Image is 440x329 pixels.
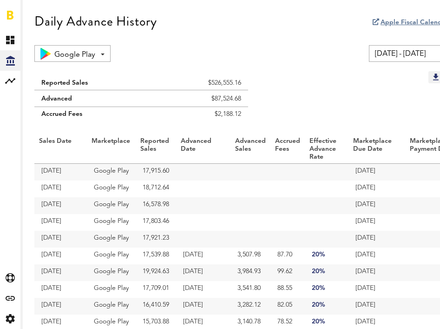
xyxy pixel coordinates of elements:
td: 3,507.98 [230,248,270,264]
td: [DATE] [176,298,230,315]
td: Google Play [87,231,136,248]
th: Effective Advance Rate [305,135,348,164]
td: Advanced [34,90,155,107]
a: Transactions [23,50,32,71]
td: Google Play [87,197,136,214]
th: Advanced Sales [230,135,270,164]
td: $87,524.68 [155,90,248,107]
a: Daily Advance History [23,71,32,91]
td: [DATE] [348,248,405,264]
td: 16,410.59 [136,298,176,315]
td: Accrued Fees [34,107,155,126]
a: Overview [23,30,32,50]
td: Google Play [87,214,136,231]
td: Google Play [87,164,136,181]
td: [DATE] [348,231,405,248]
td: 17,915.60 [136,164,176,181]
td: [DATE] [34,181,87,197]
img: 17.png [40,48,51,60]
td: 16,578.98 [136,197,176,214]
td: $2,188.12 [155,107,248,126]
td: [DATE] [348,298,405,315]
th: Reported Sales [136,135,176,164]
td: [DATE] [34,264,87,281]
td: [DATE] [34,298,87,315]
td: [DATE] [34,197,87,214]
td: [DATE] [34,281,87,298]
th: Sales Date [34,135,87,164]
th: Marketplace [87,135,136,164]
td: 17,709.01 [136,281,176,298]
td: 17,921.23 [136,231,176,248]
td: Google Play [87,298,136,315]
th: Advanced Date [176,135,230,164]
td: [DATE] [34,214,87,231]
td: Google Play [87,281,136,298]
td: 3,984.93 [230,264,270,281]
span: Google Play [54,47,95,63]
td: Google Play [87,248,136,264]
td: [DATE] [348,264,405,281]
td: [DATE] [348,197,405,214]
td: 88.55 [270,281,305,298]
td: $526,555.16 [155,71,248,90]
td: 17,803.46 [136,214,176,231]
td: Reported Sales [34,71,155,90]
td: [DATE] [348,281,405,298]
td: 99.62 [270,264,305,281]
td: 20% [305,264,348,281]
span: Funding [27,10,34,30]
td: 3,282.12 [230,298,270,315]
td: [DATE] [176,248,230,264]
td: 17,539.88 [136,248,176,264]
td: [DATE] [34,248,87,264]
td: Google Play [87,264,136,281]
td: [DATE] [176,264,230,281]
td: [DATE] [34,164,87,181]
td: 19,924.63 [136,264,176,281]
td: 20% [305,248,348,264]
div: Daily Advance History [34,14,157,29]
iframe: Opens a widget where you can find more information [368,301,431,324]
td: 87.70 [270,248,305,264]
td: 3,541.80 [230,281,270,298]
td: [DATE] [348,181,405,197]
div: Braavo Card [23,91,32,108]
td: 20% [305,281,348,298]
td: 18,712.64 [136,181,176,197]
th: Accrued Fees [270,135,305,164]
th: Marketplace Due Date [348,135,405,164]
td: 82.05 [270,298,305,315]
td: [DATE] [348,214,405,231]
td: [DATE] [176,281,230,298]
td: [DATE] [348,164,405,181]
td: Google Play [87,181,136,197]
td: [DATE] [34,231,87,248]
td: 20% [305,298,348,315]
